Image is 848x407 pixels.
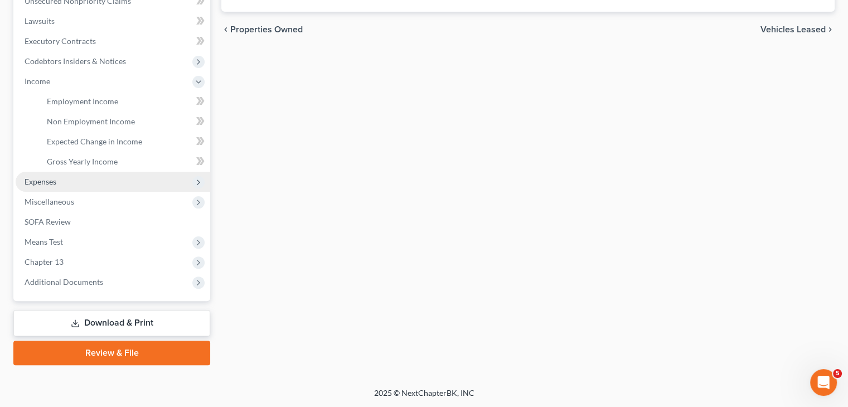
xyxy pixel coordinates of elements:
a: Executory Contracts [16,31,210,51]
span: Means Test [25,237,63,246]
span: Chapter 13 [25,257,64,267]
a: Review & File [13,341,210,365]
button: Vehicles Leased chevron_right [760,25,835,34]
span: Miscellaneous [25,197,74,206]
span: Employment Income [47,96,118,106]
span: Expenses [25,177,56,186]
a: Non Employment Income [38,112,210,132]
span: Expected Change in Income [47,137,142,146]
iframe: Intercom live chat [810,369,837,396]
span: Gross Yearly Income [47,157,118,166]
span: Vehicles Leased [760,25,826,34]
span: Executory Contracts [25,36,96,46]
span: Properties Owned [230,25,303,34]
span: Codebtors Insiders & Notices [25,56,126,66]
a: SOFA Review [16,212,210,232]
span: Lawsuits [25,16,55,26]
a: Employment Income [38,91,210,112]
span: Additional Documents [25,277,103,287]
a: Download & Print [13,310,210,336]
span: Non Employment Income [47,117,135,126]
a: Lawsuits [16,11,210,31]
i: chevron_right [826,25,835,34]
a: Gross Yearly Income [38,152,210,172]
button: chevron_left Properties Owned [221,25,303,34]
span: 5 [833,369,842,378]
span: SOFA Review [25,217,71,226]
i: chevron_left [221,25,230,34]
span: Income [25,76,50,86]
a: Expected Change in Income [38,132,210,152]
